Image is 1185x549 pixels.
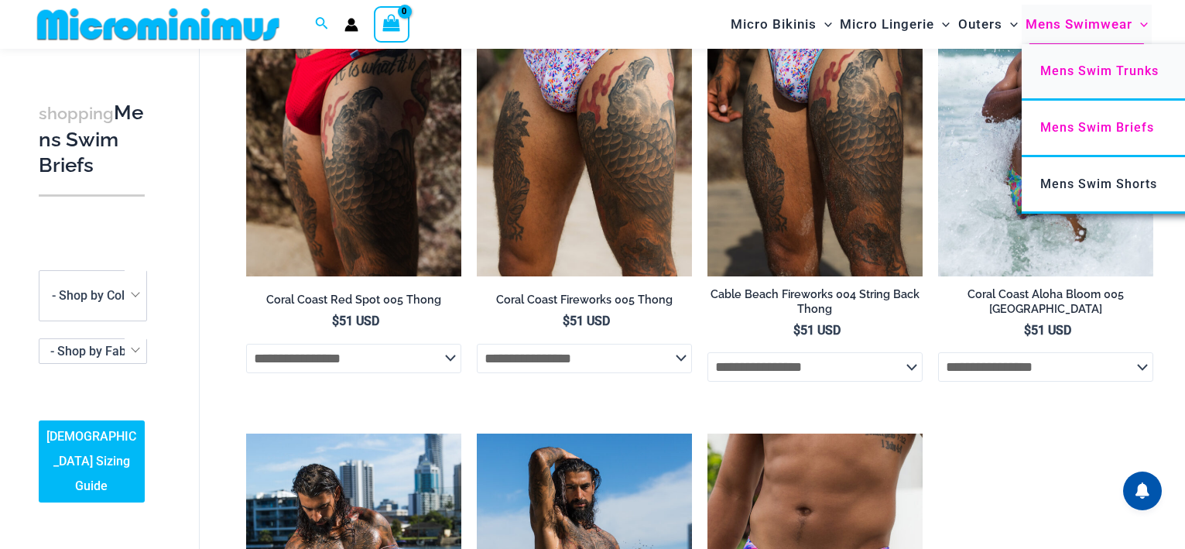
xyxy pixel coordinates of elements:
span: $ [563,314,570,328]
img: MM SHOP LOGO FLAT [31,7,286,42]
span: Micro Lingerie [840,5,934,44]
span: Micro Bikinis [731,5,817,44]
span: Menu Toggle [817,5,832,44]
a: Micro LingerieMenu ToggleMenu Toggle [836,5,954,44]
h3: Mens Swim Briefs [39,100,145,179]
span: Mens Swimwear [1026,5,1132,44]
span: - Shop by Color [39,270,147,321]
span: Outers [958,5,1002,44]
a: Cable Beach Fireworks 004 String Back Thong [707,287,923,322]
span: Mens Swim Shorts [1040,177,1157,191]
span: $ [332,314,339,328]
bdi: 51 USD [332,314,379,328]
span: Mens Swim Trunks [1040,63,1159,78]
bdi: 51 USD [793,323,841,338]
span: shopping [39,104,114,123]
a: Coral Coast Red Spot 005 Thong [246,293,461,313]
span: - Shop by Fabric [50,344,140,359]
a: View Shopping Cart, empty [374,6,409,42]
nav: Site Navigation [724,2,1154,46]
a: Coral Coast Fireworks 005 Thong [477,293,692,313]
span: Menu Toggle [934,5,950,44]
bdi: 51 USD [563,314,610,328]
span: - Shop by Fabric [39,338,147,364]
span: Menu Toggle [1132,5,1148,44]
h2: Cable Beach Fireworks 004 String Back Thong [707,287,923,316]
bdi: 51 USD [1024,323,1071,338]
span: Menu Toggle [1002,5,1018,44]
a: Search icon link [315,15,329,34]
span: - Shop by Color [52,288,136,303]
a: Account icon link [344,18,358,32]
span: $ [793,323,800,338]
span: $ [1024,323,1031,338]
span: - Shop by Fabric [39,339,146,363]
span: Mens Swim Briefs [1040,120,1154,135]
a: Mens SwimwearMenu ToggleMenu Toggle [1022,5,1152,44]
a: Coral Coast Aloha Bloom 005 [GEOGRAPHIC_DATA] [938,287,1153,322]
a: Micro BikinisMenu ToggleMenu Toggle [727,5,836,44]
h2: Coral Coast Fireworks 005 Thong [477,293,692,307]
h2: Coral Coast Red Spot 005 Thong [246,293,461,307]
h2: Coral Coast Aloha Bloom 005 [GEOGRAPHIC_DATA] [938,287,1153,316]
a: [DEMOGRAPHIC_DATA] Sizing Guide [39,420,145,503]
span: - Shop by Color [39,271,146,321]
a: OutersMenu ToggleMenu Toggle [954,5,1022,44]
